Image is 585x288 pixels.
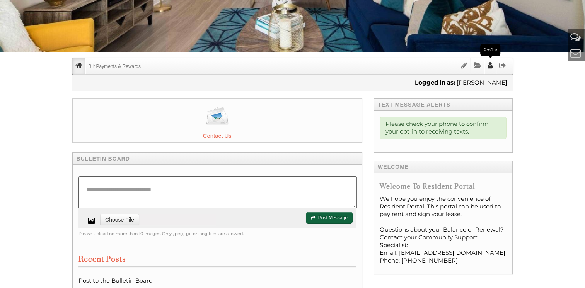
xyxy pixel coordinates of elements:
a: Contact Us [72,98,362,143]
p: Questions about your Balance or Renewal? Contact your Community Support Specialist: Email: [EMAIL... [380,226,507,264]
h4: Welcome to Resident Portal [380,183,507,191]
a: Help And Support [570,30,581,43]
i: Home [75,62,82,69]
button: Post Message [306,212,353,224]
a: Sign Documents [459,58,470,74]
a: Profile [485,58,496,74]
div: Profile [480,44,500,56]
b: Logged in as: [415,79,455,86]
div: We hope you enjoy the convenience of Resident Portal. This portal can be used to pay rent and sig... [380,195,507,268]
iframe: Upload Attachment [100,214,216,225]
textarea: Write a message to your neighbors [78,176,357,208]
h3: Recent Posts [78,255,356,267]
span: Contact Us [73,131,362,141]
a: Contact [570,47,581,59]
p: Post to the Bulletin Board [78,277,356,285]
div: Please upload no more than 10 images. Only .jpeg, .gif or .png files are allowed. [78,230,356,237]
i: Documents [474,62,481,69]
h4: Text Message Alerts [374,98,513,111]
h4: Bulletin Board [72,152,362,165]
span: [PERSON_NAME] [457,79,507,86]
div: Please check your phone to confirm your opt-in to receiving texts. [380,117,507,139]
a: Sign Out [496,58,509,74]
a: Home [73,58,85,74]
h4: Welcome [374,161,513,173]
i: Sign Documents [461,62,467,69]
a: Bilt Payments & Rewards [86,58,143,74]
i: Sign Out [499,62,506,69]
a: Documents [471,58,484,74]
i: Profile [488,62,493,69]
